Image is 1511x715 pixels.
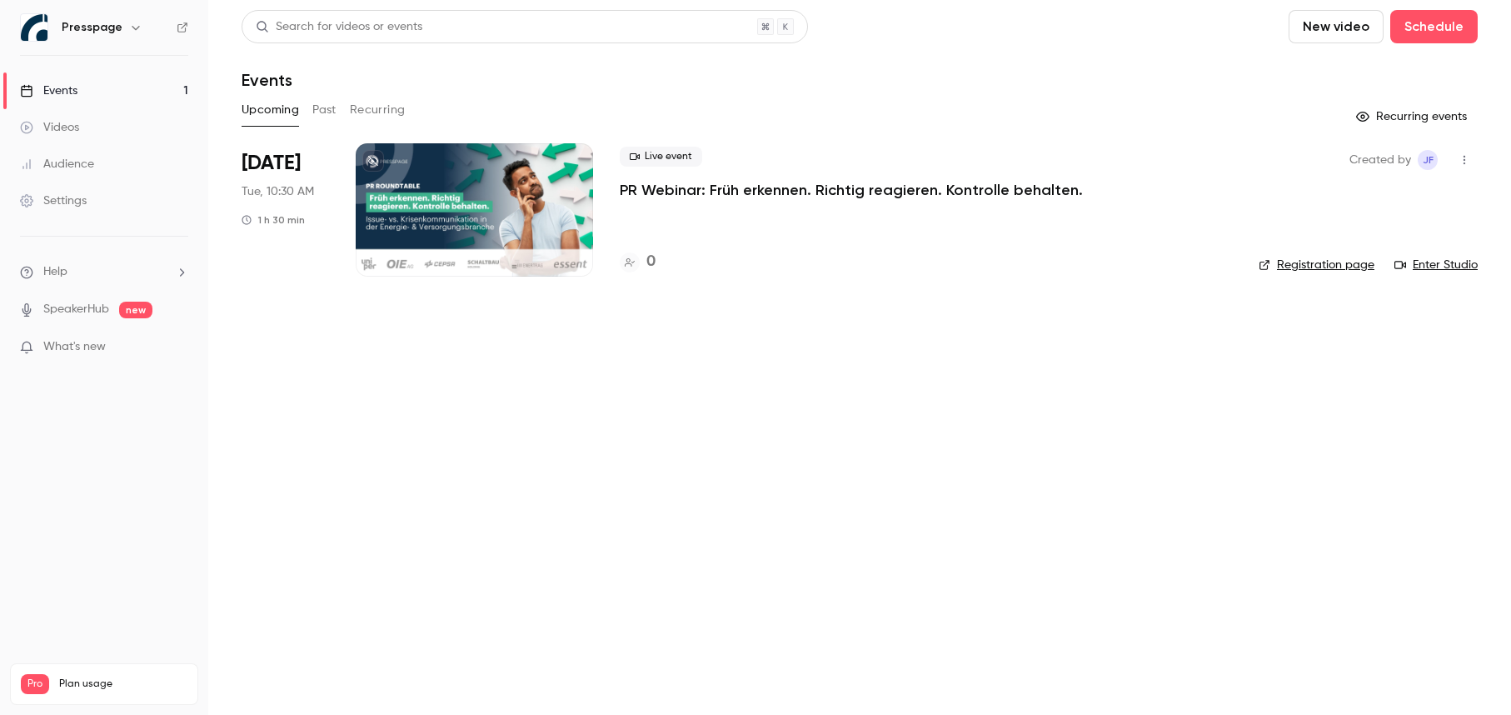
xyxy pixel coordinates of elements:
[242,150,301,177] span: [DATE]
[1418,150,1438,170] span: Jesse Finn-Brown
[350,97,406,123] button: Recurring
[646,251,656,273] h4: 0
[1259,257,1374,273] a: Registration page
[119,302,152,318] span: new
[242,213,305,227] div: 1 h 30 min
[43,301,109,318] a: SpeakerHub
[20,82,77,99] div: Events
[62,19,122,36] h6: Presspage
[59,677,187,691] span: Plan usage
[242,183,314,200] span: Tue, 10:30 AM
[20,192,87,209] div: Settings
[20,119,79,136] div: Videos
[1394,257,1478,273] a: Enter Studio
[242,97,299,123] button: Upcoming
[1423,150,1434,170] span: JF
[1349,150,1411,170] span: Created by
[20,263,188,281] li: help-dropdown-opener
[43,338,106,356] span: What's new
[1289,10,1384,43] button: New video
[620,147,702,167] span: Live event
[20,156,94,172] div: Audience
[1349,103,1478,130] button: Recurring events
[242,143,329,277] div: Sep 30 Tue, 10:30 AM (Europe/Berlin)
[1390,10,1478,43] button: Schedule
[21,14,47,41] img: Presspage
[43,263,67,281] span: Help
[21,674,49,694] span: Pro
[620,180,1083,200] a: PR Webinar: Früh erkennen. Richtig reagieren. Kontrolle behalten.
[256,18,422,36] div: Search for videos or events
[168,340,188,355] iframe: Noticeable Trigger
[242,70,292,90] h1: Events
[312,97,337,123] button: Past
[620,251,656,273] a: 0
